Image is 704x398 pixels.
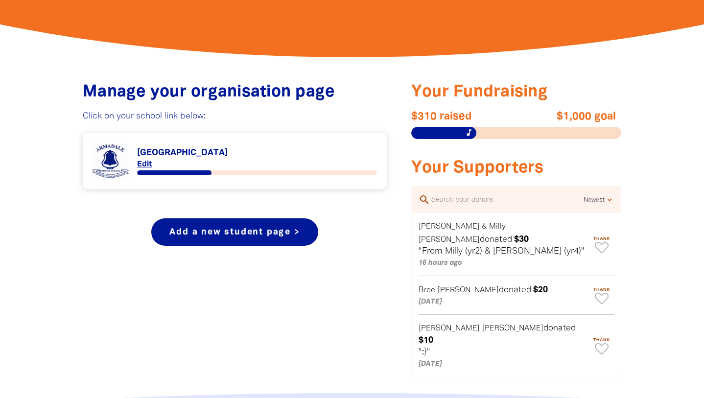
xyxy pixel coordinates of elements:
[83,85,334,100] span: Manage your organisation page
[589,232,614,257] button: Thank
[419,194,430,206] i: search
[589,236,614,241] span: Thank
[589,333,614,358] button: Thank
[419,336,433,344] em: $10
[419,347,587,358] p: ":}"
[511,111,616,122] span: $1,000 goal
[411,161,544,176] span: Your Supporters
[430,193,584,206] input: Search your donors
[412,213,621,376] div: Paginated content
[419,325,480,332] em: [PERSON_NAME]
[589,337,614,342] span: Thank
[93,142,377,179] div: Paginated content
[419,258,587,269] p: 16 hours ago
[411,111,516,122] span: $310 raised
[482,325,543,332] em: [PERSON_NAME]
[419,236,480,243] em: [PERSON_NAME]
[589,283,614,308] button: Thank
[514,235,529,243] em: $30
[499,286,531,294] span: donated
[419,287,435,294] em: Bree
[480,235,512,243] span: donated
[83,111,387,122] p: Click on your school link below:
[419,296,587,308] p: [DATE]
[533,286,548,294] em: $20
[419,223,506,230] em: [PERSON_NAME] & Milly
[151,218,318,246] a: Add a new student page >
[419,358,587,370] p: [DATE]
[543,324,576,332] span: donated
[419,246,587,258] p: "From Milly (yr2) & [PERSON_NAME] (yr4)"
[438,287,499,294] em: [PERSON_NAME]
[465,128,473,137] i: music_note
[589,287,614,292] span: Thank
[411,85,548,100] span: Your Fundraising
